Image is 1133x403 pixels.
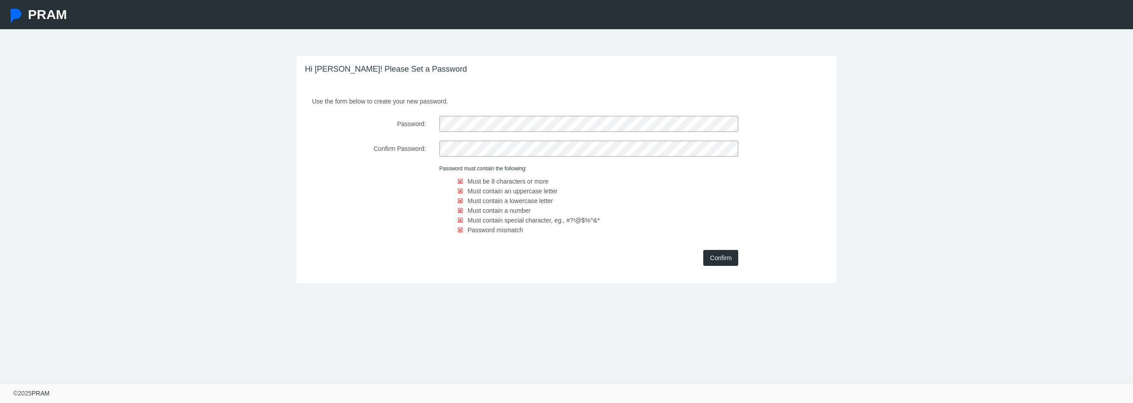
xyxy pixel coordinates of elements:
h6: Password must contain the following: [439,165,739,172]
span: Must contain special character, eg., #?!@$%^&* [468,217,600,224]
label: Password: [299,116,433,132]
span: Must contain an uppercase letter [468,188,558,195]
input: Confirm [703,250,738,266]
div: © 2025 [13,388,50,398]
span: Must be 8 characters or more [468,178,549,185]
a: PRAM [31,390,49,397]
img: Pram Partner [9,9,23,23]
span: Must contain a number [468,207,531,214]
p: Use the form below to create your new password. [305,93,828,106]
h3: Hi [PERSON_NAME]! Please Set a Password [297,56,836,83]
span: Must contain a lowercase letter [468,197,553,204]
span: PRAM [28,7,67,22]
label: Confirm Password: [299,141,433,157]
span: Password mismatch [468,226,523,234]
